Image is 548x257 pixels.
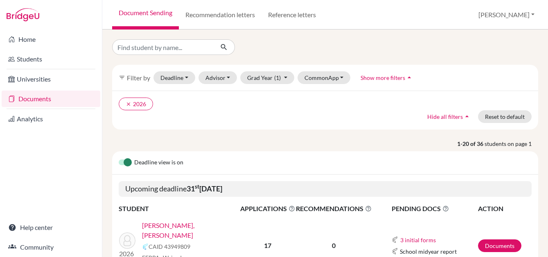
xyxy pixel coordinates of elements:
[119,181,532,197] h5: Upcoming deadline
[2,51,100,67] a: Students
[427,113,463,120] span: Hide all filters
[2,239,100,255] a: Community
[420,110,478,123] button: Hide all filtersarrow_drop_up
[119,98,153,110] button: clear2026
[392,204,477,214] span: PENDING DOCS
[2,111,100,127] a: Analytics
[264,241,271,249] b: 17
[2,219,100,236] a: Help center
[478,203,532,214] th: ACTION
[2,71,100,87] a: Universities
[119,74,125,81] i: filter_list
[392,248,398,255] img: Common App logo
[478,239,521,252] a: Documents
[400,235,436,245] button: 3 initial forms
[240,71,294,84] button: Grad Year(1)
[457,139,485,148] strong: 1-20 of 36
[195,183,199,190] sup: st
[187,184,222,193] b: 31 [DATE]
[405,73,413,82] i: arrow_drop_up
[198,71,237,84] button: Advisor
[149,242,190,251] span: CAID 43949809
[354,71,420,84] button: Show more filtersarrow_drop_up
[296,241,372,250] p: 0
[296,204,372,214] span: RECOMMENDATIONS
[119,232,135,249] img: ESCOBAR JUSTO, MIRANDA ISABELLA
[463,112,471,121] i: arrow_drop_up
[142,221,246,240] a: [PERSON_NAME], [PERSON_NAME]
[298,71,351,84] button: CommonApp
[142,243,149,250] img: Common App logo
[134,158,183,168] span: Deadline view is on
[240,204,295,214] span: APPLICATIONS
[478,110,532,123] button: Reset to default
[119,203,240,214] th: STUDENT
[485,139,538,148] span: students on page 1
[127,74,150,82] span: Filter by
[126,101,131,107] i: clear
[361,74,405,81] span: Show more filters
[2,91,100,107] a: Documents
[400,247,457,256] span: School midyear report
[475,7,538,23] button: [PERSON_NAME]
[7,8,39,21] img: Bridge-U
[112,39,214,55] input: Find student by name...
[274,74,281,81] span: (1)
[153,71,195,84] button: Deadline
[392,237,398,243] img: Common App logo
[2,31,100,48] a: Home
